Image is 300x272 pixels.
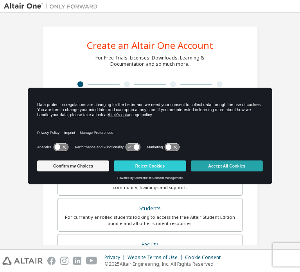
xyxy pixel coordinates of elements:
div: Students [63,203,238,214]
div: Create an Altair One Account [87,41,213,50]
img: linkedin.svg [73,257,81,265]
img: youtube.svg [86,257,97,265]
p: © 2025 Altair Engineering, Inc. All Rights Reserved. [104,261,225,267]
img: altair_logo.svg [2,257,43,265]
div: Cookie Consent [185,254,225,261]
div: Website Terms of Use [128,254,185,261]
img: Altair One [4,2,102,10]
div: Faculty [63,239,238,250]
div: For Free Trials, Licenses, Downloads, Learning & Documentation and so much more. [96,55,205,67]
div: Privacy [104,254,128,261]
img: facebook.svg [47,257,56,265]
div: For currently enrolled students looking to access the free Altair Student Edition bundle and all ... [63,214,238,227]
img: instagram.svg [60,257,68,265]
